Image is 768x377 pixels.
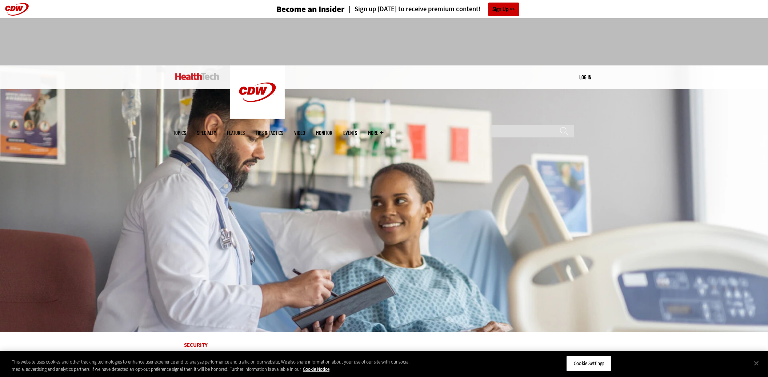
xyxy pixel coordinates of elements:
a: Sign up [DATE] to receive premium content! [345,6,481,13]
a: More information about your privacy [303,366,329,372]
a: Features [227,130,245,136]
div: This website uses cookies and other tracking technologies to enhance user experience and to analy... [12,358,423,373]
button: Close [748,355,764,371]
a: Events [343,130,357,136]
button: Cookie Settings [566,356,612,371]
a: Sign Up [488,3,519,16]
a: Video [294,130,305,136]
a: MonITor [316,130,332,136]
img: Home [175,73,219,80]
span: Specialty [197,130,216,136]
div: User menu [579,73,591,81]
iframe: advertisement [252,25,516,58]
img: Home [230,65,285,119]
a: Tips & Tactics [256,130,283,136]
a: Log in [579,74,591,80]
h3: Become an Insider [276,5,345,13]
a: Security [184,341,208,349]
span: Topics [173,130,186,136]
a: CDW [230,113,285,121]
a: Become an Insider [249,5,345,13]
span: More [368,130,383,136]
